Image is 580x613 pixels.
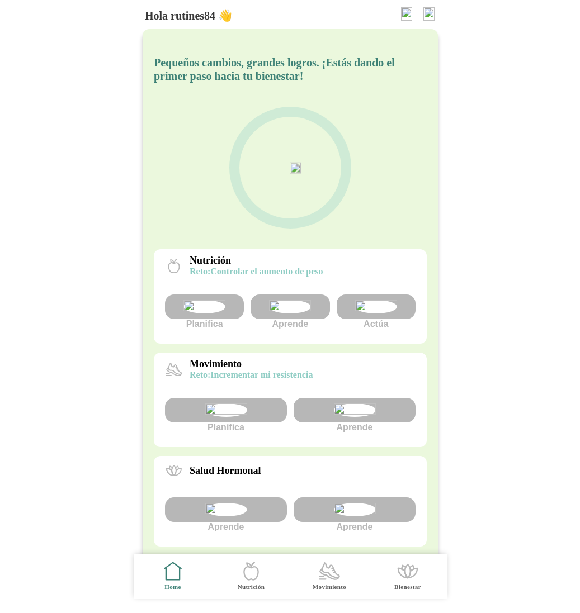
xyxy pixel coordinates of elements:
[237,583,264,591] ion-label: Nutrición
[190,255,323,267] p: Nutrición
[394,583,421,591] ion-label: Bienestar
[154,56,427,83] h5: Pequeños cambios, grandes logros. ¡Estás dando el primer paso hacia tu bienestar!
[294,398,416,433] div: Aprende
[294,497,416,532] div: Aprende
[190,267,323,277] p: Controlar el aumento de peso
[190,267,210,276] span: reto:
[190,370,313,380] p: Incrementar mi resistencia
[165,294,244,329] div: Planifica
[312,583,346,591] ion-label: Movimiento
[145,9,232,22] h5: Hola rutines84 👋
[251,294,329,329] div: Aprende
[190,358,313,370] p: Movimiento
[190,370,210,379] span: reto:
[165,398,287,433] div: Planifica
[336,294,415,329] div: Actúa
[164,583,181,591] ion-label: Home
[190,465,261,477] p: Salud Hormonal
[165,497,287,532] div: Aprende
